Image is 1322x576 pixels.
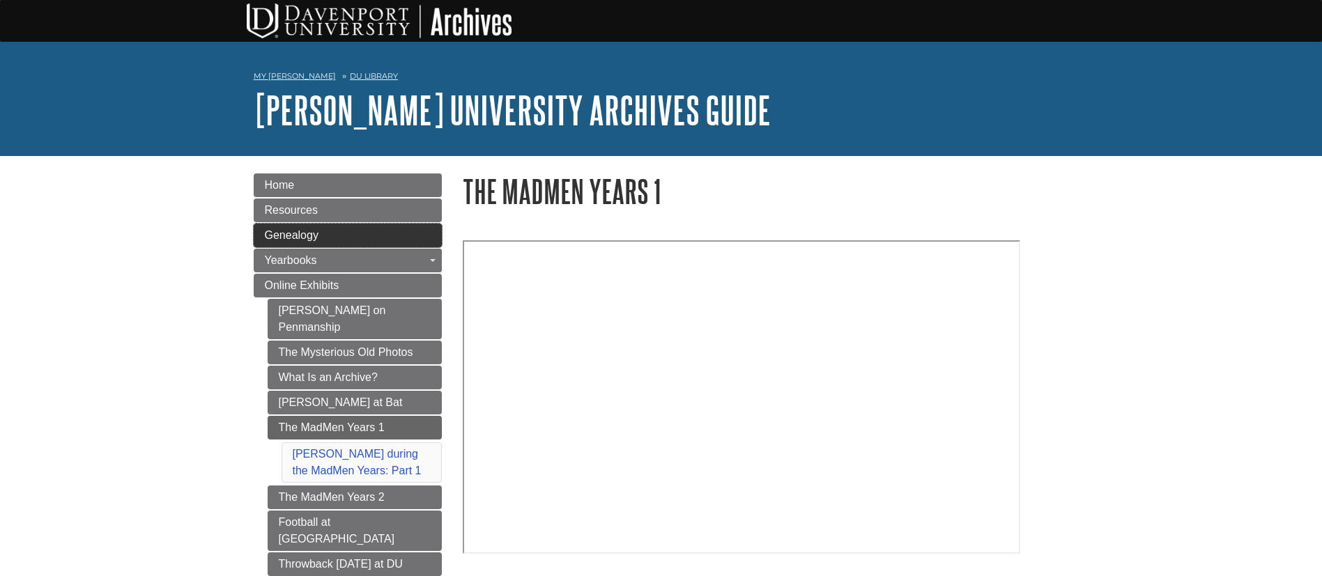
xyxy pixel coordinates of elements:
[268,485,442,509] a: The MadMen Years 2
[254,173,442,197] a: Home
[265,279,339,291] span: Online Exhibits
[254,249,442,272] a: Yearbooks
[254,274,442,297] a: Online Exhibits
[265,229,318,241] span: Genealogy
[268,416,442,439] a: The MadMen Years 1
[463,240,1020,554] iframe: Video: MadMen 1
[268,299,442,339] a: [PERSON_NAME] on Penmanship
[265,179,295,191] span: Home
[350,71,398,81] a: DU Library
[254,67,1069,89] nav: breadcrumb
[265,204,318,216] span: Resources
[268,341,442,364] a: The Mysterious Old Photos
[268,511,442,551] a: Football at [GEOGRAPHIC_DATA]
[268,391,442,414] a: [PERSON_NAME] at Bat
[254,199,442,222] a: Resources
[268,552,442,576] a: Throwback [DATE] at DU
[254,224,442,247] a: Genealogy
[293,448,422,476] a: [PERSON_NAME] during the MadMen Years: Part 1
[254,88,771,132] a: [PERSON_NAME] University Archives Guide
[268,366,442,389] a: What Is an Archive?
[254,70,336,82] a: My [PERSON_NAME]
[247,3,512,38] img: DU Archives
[265,254,317,266] span: Yearbooks
[463,173,1069,209] h1: The MadMen Years 1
